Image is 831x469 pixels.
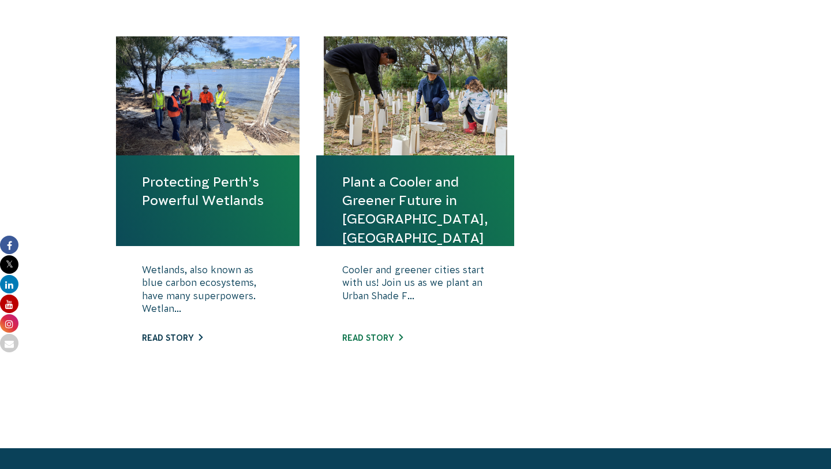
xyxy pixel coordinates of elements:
a: Read story [342,333,403,343]
a: Plant a Cooler and Greener Future in [GEOGRAPHIC_DATA], [GEOGRAPHIC_DATA] [342,173,488,247]
a: Protecting Perth’s Powerful Wetlands [142,173,274,210]
a: Read story [142,333,203,343]
p: Cooler and greener cities start with us! Join us as we plant an Urban Shade F... [342,263,488,321]
p: Wetlands, also known as blue carbon ecosystems, have many superpowers. Wetlan... [142,263,274,321]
